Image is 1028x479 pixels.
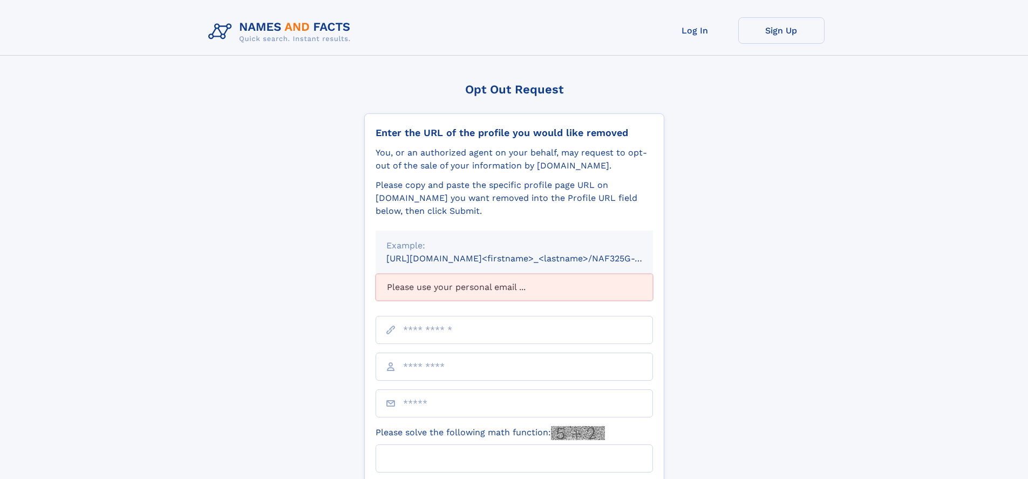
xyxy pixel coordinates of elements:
div: Example: [386,239,642,252]
label: Please solve the following math function: [376,426,605,440]
div: Enter the URL of the profile you would like removed [376,127,653,139]
div: Opt Out Request [364,83,664,96]
small: [URL][DOMAIN_NAME]<firstname>_<lastname>/NAF325G-xxxxxxxx [386,253,673,264]
a: Sign Up [738,17,825,44]
div: You, or an authorized agent on your behalf, may request to opt-out of the sale of your informatio... [376,146,653,172]
a: Log In [652,17,738,44]
div: Please copy and paste the specific profile page URL on [DOMAIN_NAME] you want removed into the Pr... [376,179,653,218]
img: Logo Names and Facts [204,17,359,46]
div: Please use your personal email ... [376,274,653,301]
